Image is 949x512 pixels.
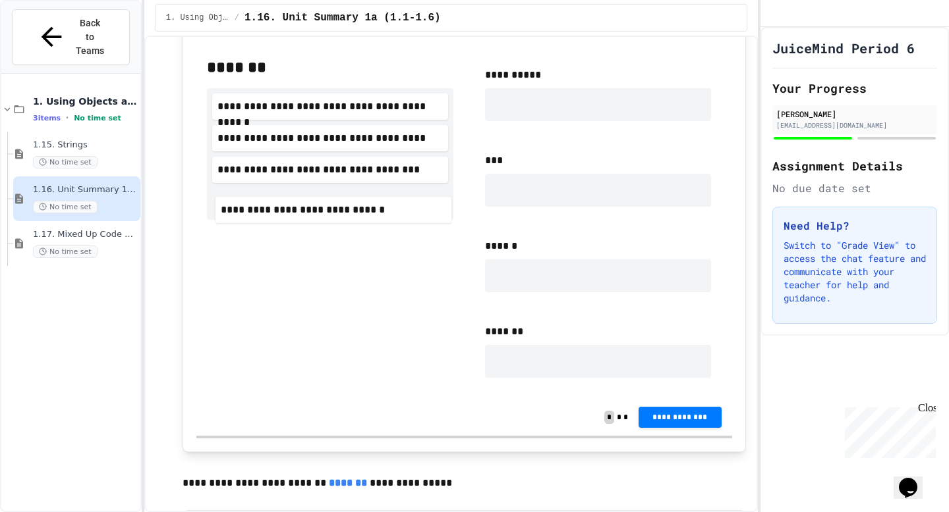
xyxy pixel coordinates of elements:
[33,229,138,240] span: 1.17. Mixed Up Code Practice 1.1-1.6
[772,180,937,196] div: No due date set
[840,402,936,458] iframe: chat widget
[74,114,121,122] span: No time set
[166,13,229,23] span: 1. Using Objects and Methods
[33,156,98,168] span: No time set
[776,120,933,130] div: [EMAIL_ADDRESS][DOMAIN_NAME]
[772,79,937,97] h2: Your Progress
[776,108,933,120] div: [PERSON_NAME]
[244,10,441,26] span: 1.16. Unit Summary 1a (1.1-1.6)
[33,114,61,122] span: 3 items
[74,16,105,58] span: Back to Teams
[66,113,69,123] span: •
[784,239,926,305] p: Switch to "Grade View" to access the chat feature and communicate with your teacher for help and ...
[894,459,936,499] iframe: chat widget
[33,245,98,258] span: No time set
[33,201,98,213] span: No time set
[12,9,130,65] button: Back to Teams
[772,39,915,57] h1: JuiceMind Period 6
[235,13,239,23] span: /
[784,218,926,234] h3: Need Help?
[33,95,138,107] span: 1. Using Objects and Methods
[33,140,138,151] span: 1.15. Strings
[5,5,91,84] div: Chat with us now!Close
[33,184,138,195] span: 1.16. Unit Summary 1a (1.1-1.6)
[772,157,937,175] h2: Assignment Details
